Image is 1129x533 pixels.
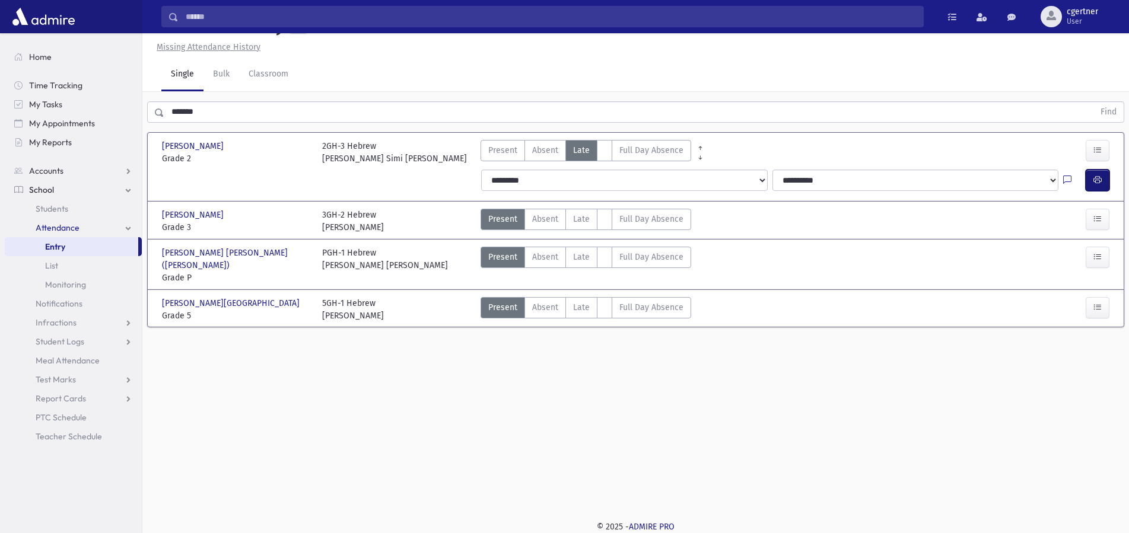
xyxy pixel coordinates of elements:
a: Notifications [5,294,142,313]
span: cgertner [1067,7,1098,17]
span: Present [488,301,517,314]
div: 2GH-3 Hebrew [PERSON_NAME] Simi [PERSON_NAME] [322,140,467,165]
span: [PERSON_NAME] [162,140,226,152]
span: Present [488,144,517,157]
a: My Tasks [5,95,142,114]
a: PTC Schedule [5,408,142,427]
span: List [45,260,58,271]
span: Full Day Absence [619,301,683,314]
span: Grade 2 [162,152,310,165]
a: Test Marks [5,370,142,389]
a: Entry [5,237,138,256]
span: Teacher Schedule [36,431,102,442]
input: Search [179,6,923,27]
img: AdmirePro [9,5,78,28]
a: Missing Attendance History [152,42,260,52]
a: Classroom [239,58,298,91]
span: Absent [532,251,558,263]
div: AttTypes [481,140,691,165]
span: Notifications [36,298,82,309]
span: Full Day Absence [619,144,683,157]
span: Student Logs [36,336,84,347]
span: Grade P [162,272,310,284]
button: Find [1093,102,1124,122]
a: Attendance [5,218,142,237]
a: My Appointments [5,114,142,133]
div: © 2025 - [161,521,1110,533]
span: Grade 3 [162,221,310,234]
span: Absent [532,213,558,225]
div: AttTypes [481,247,691,284]
span: Accounts [29,165,63,176]
a: Single [161,58,203,91]
a: Infractions [5,313,142,332]
a: My Reports [5,133,142,152]
span: Report Cards [36,393,86,404]
span: School [29,184,54,195]
span: Meal Attendance [36,355,100,366]
a: Bulk [203,58,239,91]
span: My Tasks [29,99,62,110]
span: Absent [532,301,558,314]
span: Infractions [36,317,77,328]
a: Teacher Schedule [5,427,142,446]
span: Home [29,52,52,62]
span: My Reports [29,137,72,148]
span: Entry [45,241,65,252]
span: User [1067,17,1098,26]
a: Home [5,47,142,66]
div: AttTypes [481,209,691,234]
span: Attendance [36,222,79,233]
span: Absent [532,144,558,157]
a: Report Cards [5,389,142,408]
span: Test Marks [36,374,76,385]
a: Students [5,199,142,218]
a: Meal Attendance [5,351,142,370]
div: AttTypes [481,297,691,322]
span: Late [573,144,590,157]
span: Late [573,301,590,314]
span: [PERSON_NAME] [162,209,226,221]
a: Student Logs [5,332,142,351]
a: Time Tracking [5,76,142,95]
span: Present [488,251,517,263]
div: PGH-1 Hebrew [PERSON_NAME] [PERSON_NAME] [322,247,448,284]
span: [PERSON_NAME][GEOGRAPHIC_DATA] [162,297,302,309]
span: Present [488,213,517,225]
span: Late [573,251,590,263]
span: PTC Schedule [36,412,87,423]
div: 5GH-1 Hebrew [PERSON_NAME] [322,297,384,322]
a: Monitoring [5,275,142,294]
a: Accounts [5,161,142,180]
span: Full Day Absence [619,213,683,225]
span: Late [573,213,590,225]
span: Full Day Absence [619,251,683,263]
span: [PERSON_NAME] [PERSON_NAME] ([PERSON_NAME]) [162,247,310,272]
a: List [5,256,142,275]
span: Time Tracking [29,80,82,91]
span: Grade 5 [162,309,310,322]
div: 3GH-2 Hebrew [PERSON_NAME] [322,209,384,234]
span: Students [36,203,68,214]
a: School [5,180,142,199]
span: Monitoring [45,279,86,290]
span: My Appointments [29,118,95,129]
u: Missing Attendance History [157,42,260,52]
